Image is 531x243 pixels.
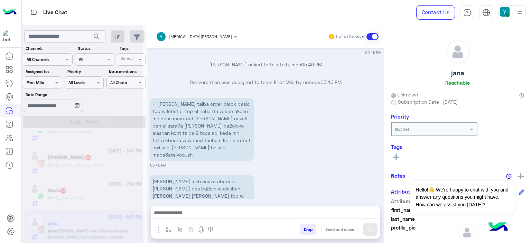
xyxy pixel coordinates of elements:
div: loading... [76,77,88,89]
img: Logo [3,5,17,20]
img: hulul-logo.png [486,215,510,240]
img: defaultAdmin.png [458,224,476,241]
img: 317874714732967 [3,30,15,43]
button: Drop [300,224,316,235]
button: create order [186,224,197,235]
p: Conversation was assigned to team First Mile by nobody [150,78,381,86]
img: create order [188,227,194,232]
img: send voice note [197,226,205,234]
span: first_name [391,206,457,214]
img: make a call [208,227,213,233]
h5: jana [451,69,464,77]
h6: Priority [391,113,409,120]
span: Hello!👋 We're happy to chat with you and answer any questions you might have. How can we assist y... [410,181,514,214]
span: profile_pic [391,224,457,240]
button: select flow [163,224,174,235]
img: add [518,173,524,179]
img: tab [463,9,471,17]
span: last_name [391,215,457,223]
h6: Tags [391,144,524,150]
img: send message [367,226,374,233]
img: Trigger scenario [177,227,183,232]
span: [MEDICAL_DATA][PERSON_NAME] [169,34,232,39]
button: Trigger scenario [174,224,186,235]
small: 05:46 PM [365,50,381,55]
img: tab [29,8,38,17]
div: Select [120,55,133,63]
b: Not Set [395,127,409,132]
span: Attribute Name [391,198,457,205]
a: Contact Us [416,5,455,20]
h6: Notes [391,172,405,179]
img: profile [515,8,524,17]
img: select flow [166,227,171,232]
p: 29/9/2025, 5:46 PM [150,98,254,161]
span: Subscription Date : [DATE] [398,98,458,105]
img: send attachment [154,226,162,234]
img: defaultAdmin.png [446,40,469,64]
span: 05:46 PM [301,62,322,67]
h6: Reachable [445,80,470,86]
img: userImage [500,7,510,17]
a: tab [460,5,474,20]
span: Unknown [391,91,418,98]
small: Human Handover [336,34,365,39]
span: 05:46 PM [320,79,342,85]
img: tab [482,9,490,17]
button: Send and close [322,224,358,235]
p: Live Chat [43,8,67,17]
small: 05:46 PM [150,162,166,168]
h6: Attributes [391,188,416,195]
p: [PERSON_NAME] asked to talk to human [150,61,381,68]
p: 29/9/2025, 5:47 PM [150,175,254,209]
